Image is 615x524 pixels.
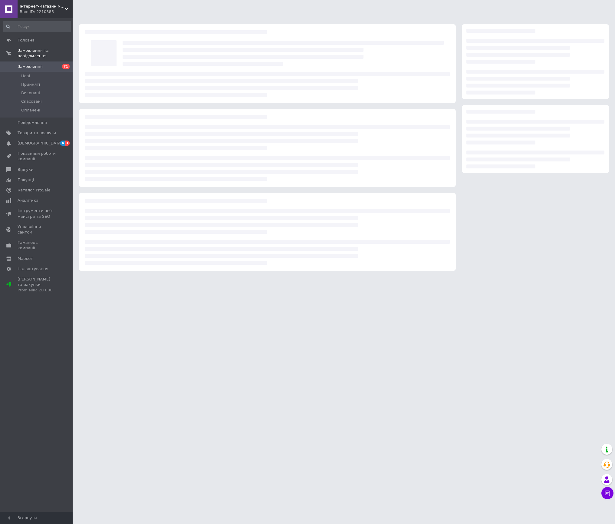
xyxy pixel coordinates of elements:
[18,266,48,272] span: Налаштування
[65,141,70,146] span: 3
[18,198,38,203] span: Аналітика
[20,4,65,9] span: Інтернет-магазин меблів "12 Стільців"
[18,38,35,43] span: Головна
[21,90,40,96] span: Виконані
[18,240,56,251] span: Гаманець компанії
[18,130,56,136] span: Товари та послуги
[18,287,56,293] div: Prom мікс 20 000
[18,141,62,146] span: [DEMOGRAPHIC_DATA]
[3,21,71,32] input: Пошук
[18,177,34,183] span: Покупці
[18,224,56,235] span: Управління сайтом
[21,108,40,113] span: Оплачені
[62,64,70,69] span: 71
[18,48,73,59] span: Замовлення та повідомлення
[18,277,56,293] span: [PERSON_NAME] та рахунки
[21,73,30,79] span: Нові
[601,487,613,499] button: Чат з покупцем
[18,151,56,162] span: Показники роботи компанії
[20,9,73,15] div: Ваш ID: 2210385
[18,187,50,193] span: Каталог ProSale
[18,120,47,125] span: Повідомлення
[18,64,43,69] span: Замовлення
[21,82,40,87] span: Прийняті
[18,208,56,219] span: Інструменти веб-майстра та SEO
[18,167,33,172] span: Відгуки
[21,99,42,104] span: Скасовані
[60,141,65,146] span: 4
[18,256,33,261] span: Маркет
